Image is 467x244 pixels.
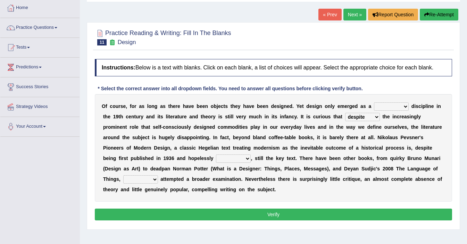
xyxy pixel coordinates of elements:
b: e [401,114,404,119]
b: o [220,124,224,130]
b: l [331,103,332,109]
b: d [411,103,415,109]
b: n [319,103,322,109]
small: Exam occurring question [108,39,116,46]
b: o [322,114,325,119]
b: e [123,103,126,109]
b: u [253,114,256,119]
b: b [257,103,260,109]
h4: Below is a text with blanks. Click on each blank, a list of choices will appear. Select the appro... [95,59,452,76]
b: i [280,114,281,119]
h2: Practice Reading & Writing: Fill In The Blanks [95,28,231,45]
b: i [409,114,411,119]
b: m [228,124,232,130]
b: n [328,103,331,109]
b: i [272,114,273,119]
b: c [110,103,112,109]
b: l [134,124,136,130]
b: t [159,114,160,119]
b: i [218,114,220,119]
b: e [281,124,283,130]
small: Design [118,39,136,45]
b: e [239,114,242,119]
b: d [235,124,238,130]
b: y [238,103,241,109]
b: t [273,114,275,119]
b: e [242,124,245,130]
b: i [241,124,242,130]
b: t [149,124,150,130]
b: n [438,103,441,109]
b: f [160,124,161,130]
b: i [230,114,231,119]
b: c [397,114,400,119]
b: n [205,103,208,109]
b: s [142,103,144,109]
b: h [202,114,206,119]
b: s [275,114,277,119]
b: t [302,103,304,109]
button: Verify [95,209,452,220]
b: a [139,103,142,109]
b: g [203,124,207,130]
b: e [251,103,254,109]
b: o [166,124,169,130]
b: e [205,114,208,119]
b: r [242,114,243,119]
a: Success Stories [0,77,80,95]
b: s [312,103,315,109]
b: e [309,103,312,109]
b: y [418,114,421,119]
button: Report Question [368,9,418,20]
b: i [115,124,117,130]
b: e [287,103,290,109]
b: t [341,114,342,119]
b: i [392,114,394,119]
b: r [182,114,184,119]
b: h [143,124,146,130]
b: e [156,124,158,130]
b: Instructions: [102,65,135,70]
b: e [286,124,289,130]
b: r [130,124,131,130]
b: t [228,114,230,119]
b: o [149,103,152,109]
b: s [120,103,123,109]
b: o [108,124,111,130]
b: e [344,103,347,109]
a: Your Account [0,117,80,134]
b: s [277,103,280,109]
b: n [151,103,155,109]
b: p [250,124,253,130]
b: t [382,114,384,119]
b: i [315,103,316,109]
b: t [239,124,241,130]
b: o [132,124,135,130]
b: s [416,103,418,109]
b: r [399,114,401,119]
b: e [197,124,199,130]
b: n [394,114,397,119]
b: g [155,103,158,109]
b: e [337,103,340,109]
b: o [208,114,211,119]
b: c [292,114,294,119]
b: r [176,103,177,109]
b: p [423,103,426,109]
b: u [136,114,139,119]
b: n [192,114,195,119]
b: e [218,103,221,109]
b: i [202,124,203,130]
b: e [262,103,265,109]
b: O [102,103,106,109]
b: e [119,124,122,130]
b: a [368,103,371,109]
b: i [177,124,178,130]
b: d [195,114,198,119]
b: e [235,103,238,109]
b: I [301,114,302,119]
b: f [106,103,107,109]
b: a [360,103,363,109]
b: a [189,114,192,119]
b: n [122,124,125,130]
